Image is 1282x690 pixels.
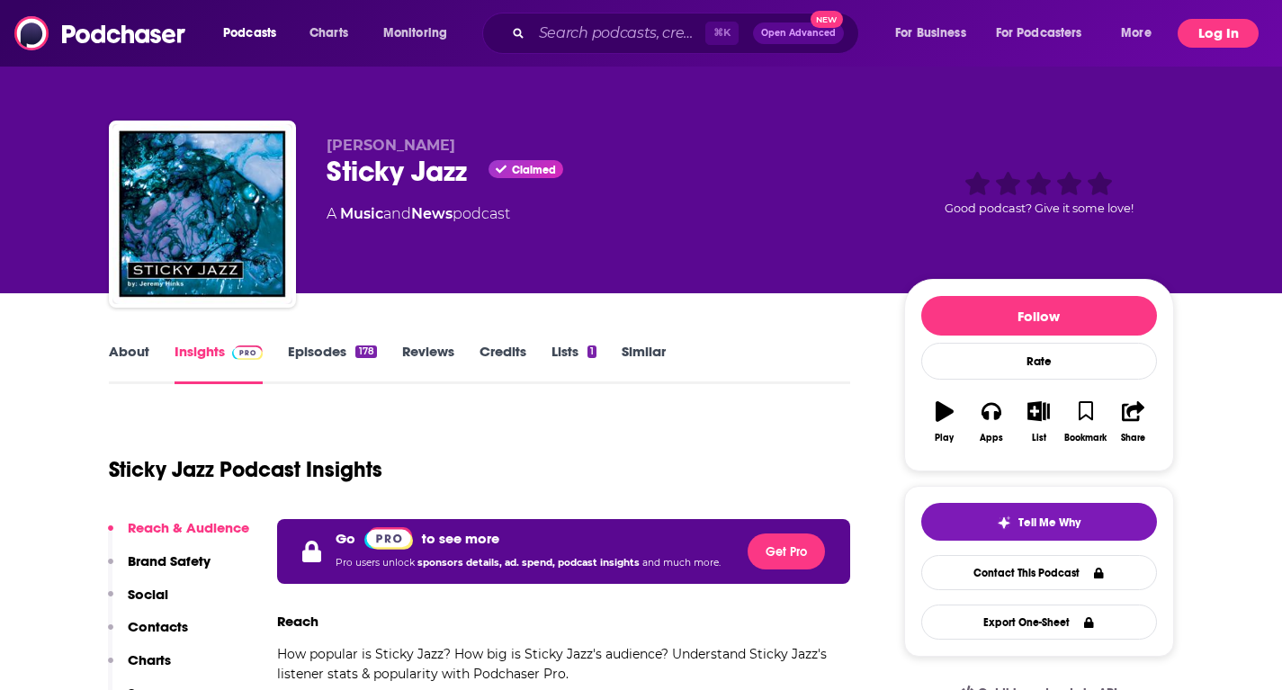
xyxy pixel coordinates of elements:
[1178,19,1259,48] button: Log In
[753,22,844,44] button: Open AdvancedNew
[480,343,526,384] a: Credits
[223,21,276,46] span: Podcasts
[921,390,968,454] button: Play
[128,651,171,668] p: Charts
[1064,433,1107,444] div: Bookmark
[587,345,596,358] div: 1
[1108,19,1174,48] button: open menu
[128,618,188,635] p: Contacts
[288,343,376,384] a: Episodes178
[499,13,876,54] div: Search podcasts, credits, & more...
[945,202,1134,215] span: Good podcast? Give it some love!
[761,29,836,38] span: Open Advanced
[298,19,359,48] a: Charts
[984,19,1108,48] button: open menu
[921,555,1157,590] a: Contact This Podcast
[748,533,825,569] button: Get Pro
[128,519,249,536] p: Reach & Audience
[904,137,1174,248] div: Good podcast? Give it some love!
[532,19,705,48] input: Search podcasts, credits, & more...
[1121,21,1152,46] span: More
[1018,515,1080,530] span: Tell Me Why
[211,19,300,48] button: open menu
[895,21,966,46] span: For Business
[968,390,1015,454] button: Apps
[512,166,556,175] span: Claimed
[383,21,447,46] span: Monitoring
[336,550,721,577] p: Pro users unlock and much more.
[327,137,455,154] span: [PERSON_NAME]
[1062,390,1109,454] button: Bookmark
[921,296,1157,336] button: Follow
[277,613,318,630] h3: Reach
[1109,390,1156,454] button: Share
[1015,390,1062,454] button: List
[371,19,471,48] button: open menu
[108,586,168,619] button: Social
[921,343,1157,380] div: Rate
[411,205,453,222] a: News
[705,22,739,45] span: ⌘ K
[277,644,851,684] p: How popular is Sticky Jazz? How big is Sticky Jazz's audience? Understand Sticky Jazz's listener ...
[112,124,292,304] img: Sticky Jazz
[402,343,454,384] a: Reviews
[422,530,499,547] p: to see more
[1032,433,1046,444] div: List
[128,552,211,569] p: Brand Safety
[996,21,1082,46] span: For Podcasters
[108,651,171,685] button: Charts
[108,552,211,586] button: Brand Safety
[883,19,989,48] button: open menu
[355,345,376,358] div: 178
[935,433,954,444] div: Play
[340,205,383,222] a: Music
[108,519,249,552] button: Reach & Audience
[364,526,414,550] a: Pro website
[109,343,149,384] a: About
[364,527,414,550] img: Podchaser Pro
[1121,433,1145,444] div: Share
[921,605,1157,640] button: Export One-Sheet
[175,343,264,384] a: InsightsPodchaser Pro
[309,21,348,46] span: Charts
[14,16,187,50] img: Podchaser - Follow, Share and Rate Podcasts
[336,530,355,547] p: Go
[551,343,596,384] a: Lists1
[109,456,382,483] h1: Sticky Jazz Podcast Insights
[128,586,168,603] p: Social
[108,618,188,651] button: Contacts
[980,433,1003,444] div: Apps
[811,11,843,28] span: New
[417,557,642,569] span: sponsors details, ad. spend, podcast insights
[921,503,1157,541] button: tell me why sparkleTell Me Why
[997,515,1011,530] img: tell me why sparkle
[383,205,411,222] span: and
[622,343,666,384] a: Similar
[327,203,510,225] div: A podcast
[232,345,264,360] img: Podchaser Pro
